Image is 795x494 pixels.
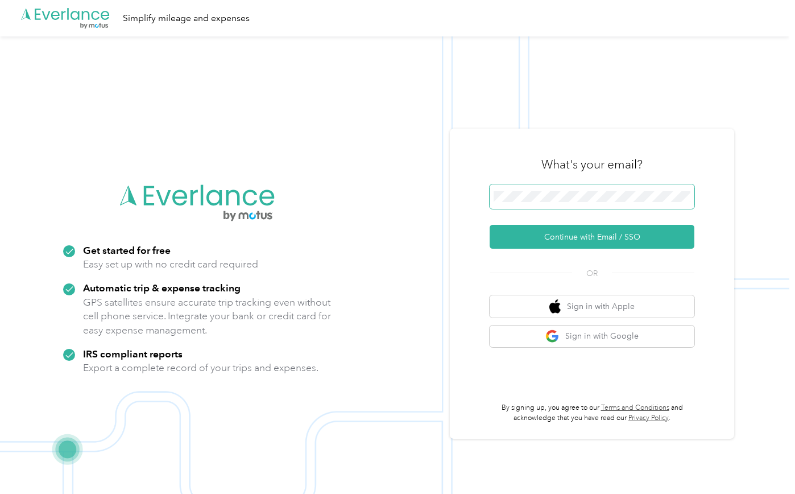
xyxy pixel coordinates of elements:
a: Privacy Policy [628,414,669,422]
a: Terms and Conditions [601,404,669,412]
div: Simplify mileage and expenses [123,11,250,26]
button: Continue with Email / SSO [490,225,694,249]
p: By signing up, you agree to our and acknowledge that you have read our . [490,403,694,423]
p: GPS satellites ensure accurate trip tracking even without cell phone service. Integrate your bank... [83,295,332,337]
img: google logo [545,330,560,344]
p: Easy set up with no credit card required [83,257,258,271]
span: OR [572,267,612,279]
p: Export a complete record of your trips and expenses. [83,361,318,375]
img: apple logo [549,299,561,314]
strong: IRS compliant reports [83,348,183,360]
strong: Get started for free [83,244,171,256]
button: google logoSign in with Google [490,326,694,348]
h3: What's your email? [541,157,643,172]
strong: Automatic trip & expense tracking [83,282,241,294]
button: apple logoSign in with Apple [490,295,694,318]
